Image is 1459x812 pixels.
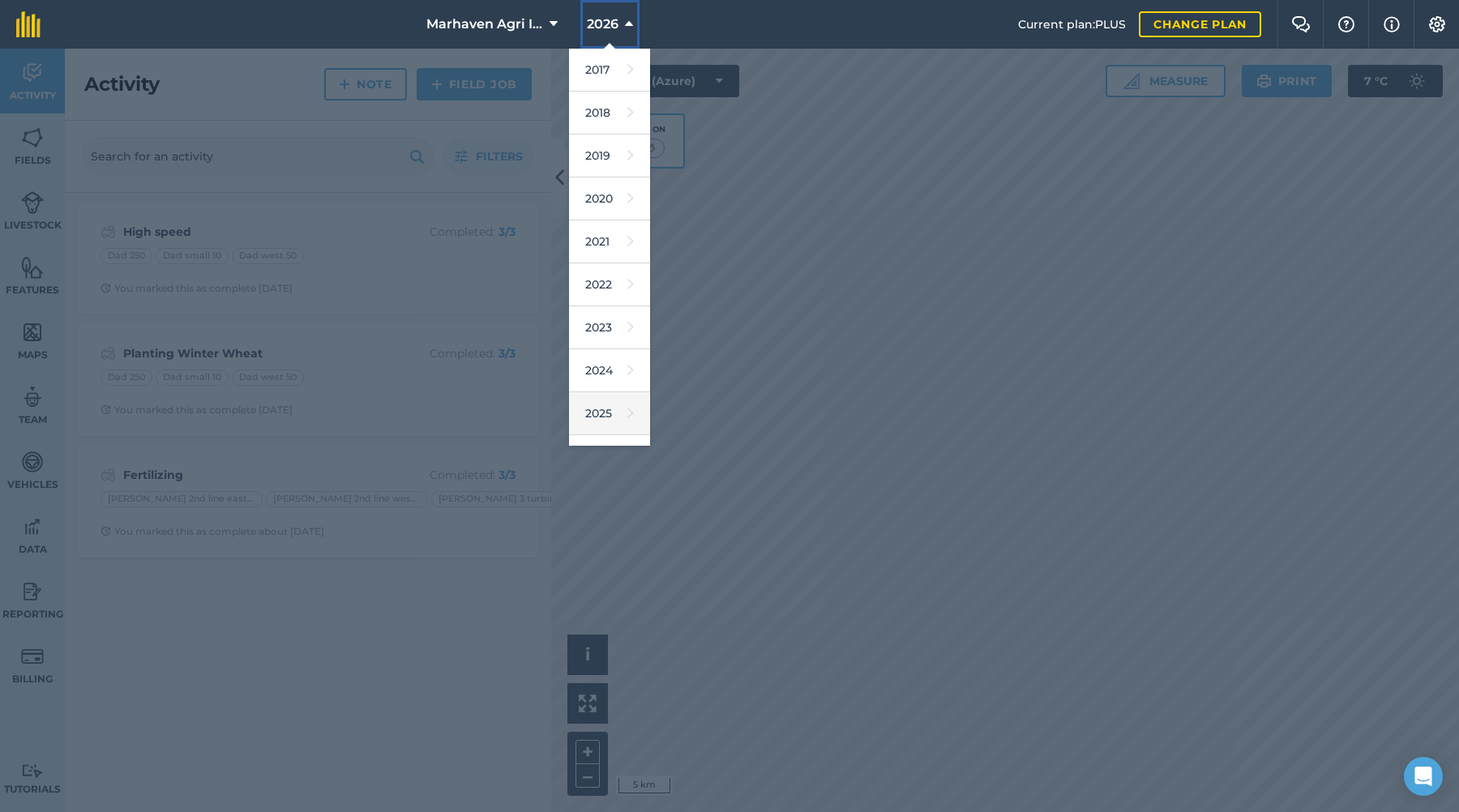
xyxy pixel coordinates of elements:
a: 2023 [569,306,650,349]
a: 2020 [569,177,650,220]
img: svg+xml;base64,PHN2ZyB4bWxucz0iaHR0cDovL3d3dy53My5vcmcvMjAwMC9zdmciIHdpZHRoPSIxNyIgaGVpZ2h0PSIxNy... [1384,15,1400,34]
a: 2022 [569,263,650,306]
a: 2026 [569,435,650,478]
a: 2018 [569,92,650,135]
img: Two speech bubbles overlapping with the left bubble in the forefront [1291,16,1311,32]
a: 2024 [569,349,650,392]
span: Current plan : PLUS [1018,15,1126,33]
a: 2017 [569,49,650,92]
span: Marhaven Agri Inc [426,15,543,34]
a: 2019 [569,135,650,177]
a: 2021 [569,220,650,263]
img: fieldmargin Logo [16,11,41,37]
a: 2025 [569,392,650,435]
img: A question mark icon [1337,16,1356,32]
img: A cog icon [1427,16,1447,32]
a: Change plan [1139,11,1261,37]
div: Open Intercom Messenger [1404,757,1443,796]
span: 2026 [587,15,618,34]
